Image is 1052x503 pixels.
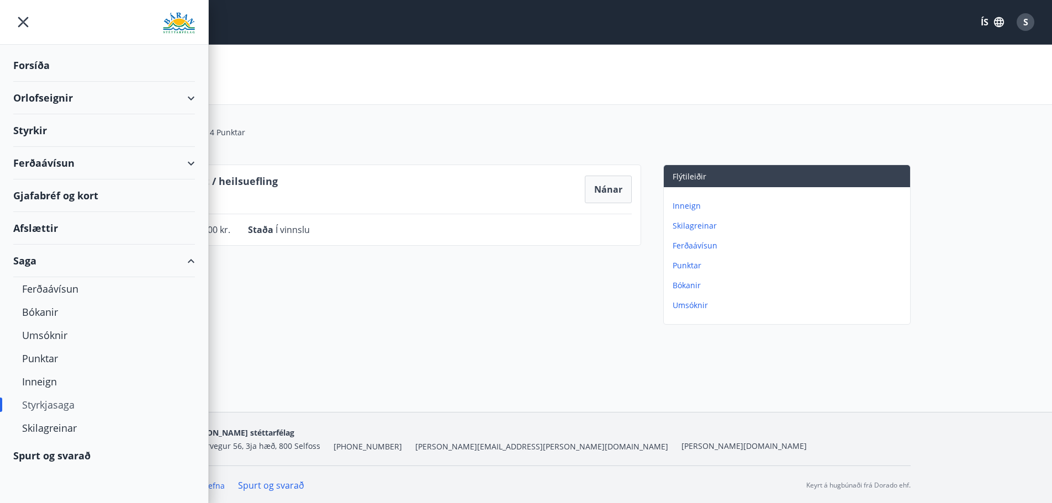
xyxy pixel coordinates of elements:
[248,224,276,236] span: Staða
[13,49,195,82] div: Forsíða
[673,220,906,231] p: Skilagreinar
[1023,16,1028,28] span: S
[13,82,195,114] div: Orlofseignir
[22,393,186,416] div: Styrkjasaga
[185,427,294,438] span: [PERSON_NAME] stéttarfélag
[975,12,1010,32] button: ÍS
[210,127,245,138] span: 4 Punktar
[673,280,906,291] p: Bókanir
[238,479,304,491] a: Spurt og svarað
[806,480,911,490] p: Keyrt á hugbúnaði frá Dorado ehf.
[415,441,668,452] span: [PERSON_NAME][EMAIL_ADDRESS][PERSON_NAME][DOMAIN_NAME]
[334,441,402,452] span: [PHONE_NUMBER]
[673,300,906,311] p: Umsóknir
[22,324,186,347] div: Umsóknir
[22,370,186,393] div: Inneign
[13,212,195,245] div: Afslættir
[673,240,906,251] p: Ferðaávísun
[153,174,278,193] span: Heilsurækt / heilsuefling
[153,193,278,205] span: [DATE]
[1012,9,1039,35] button: S
[585,176,632,203] button: Nánar
[22,347,186,370] div: Punktar
[13,114,195,147] div: Styrkir
[13,440,195,472] div: Spurt og svarað
[22,277,186,300] div: Ferðaávísun
[673,200,906,211] p: Inneign
[13,12,33,32] button: menu
[163,12,195,34] img: union_logo
[22,300,186,324] div: Bókanir
[681,441,807,451] a: [PERSON_NAME][DOMAIN_NAME]
[276,224,310,236] span: Í vinnslu
[22,416,186,440] div: Skilagreinar
[13,179,195,212] div: Gjafabréf og kort
[13,147,195,179] div: Ferðaávísun
[13,245,195,277] div: Saga
[673,171,706,182] span: Flýtileiðir
[673,260,906,271] p: Punktar
[185,441,320,451] span: Austurvegur 56, 3ja hæð, 800 Selfoss
[191,224,230,236] span: 50.600 kr.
